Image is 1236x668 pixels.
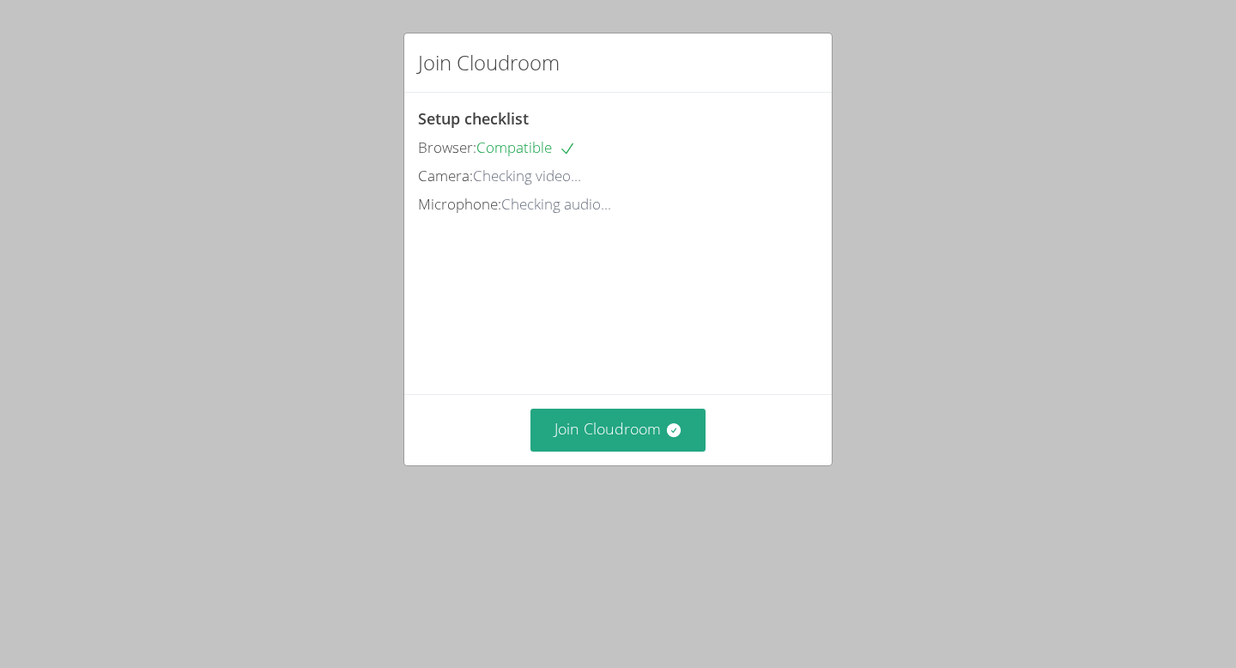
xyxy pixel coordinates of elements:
button: Join Cloudroom [530,409,706,451]
span: Microphone: [418,194,501,214]
h2: Join Cloudroom [418,47,560,78]
span: Checking audio... [501,194,611,214]
span: Browser: [418,137,476,157]
span: Setup checklist [418,108,529,129]
span: Checking video... [473,166,581,185]
span: Camera: [418,166,473,185]
span: Compatible [476,137,576,157]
